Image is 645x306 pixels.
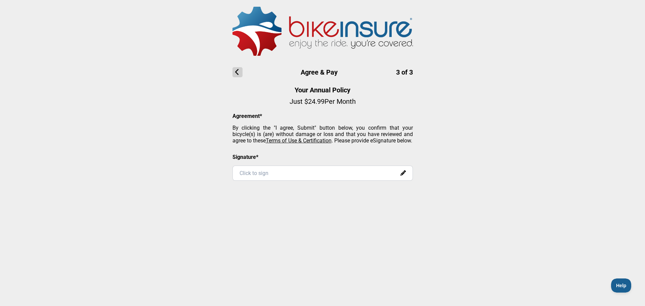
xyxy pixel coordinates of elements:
[232,97,413,105] p: Just $ 24.99 Per Month
[611,278,632,293] iframe: Toggle Customer Support
[396,68,413,76] span: 3 of 3
[232,67,413,77] h1: Agree & Pay
[266,137,332,144] u: Terms of Use & Certification
[232,125,413,144] p: By clicking the "I agree, Submit" button below, you confirm that your bicycle(s) is (are) without...
[232,166,413,181] div: Click to sign
[232,113,262,119] strong: Agreement*
[232,154,413,160] p: Signature*
[232,86,413,94] h2: Your Annual Policy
